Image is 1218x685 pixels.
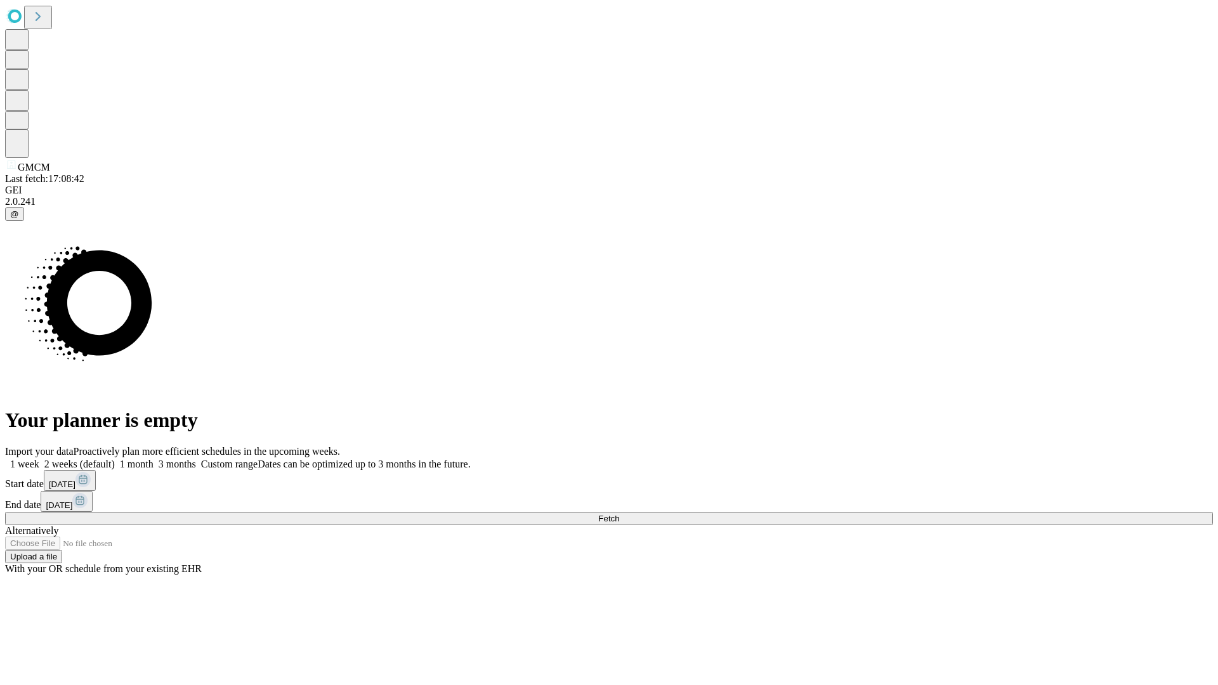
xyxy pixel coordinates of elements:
[5,525,58,536] span: Alternatively
[5,196,1213,207] div: 2.0.241
[5,512,1213,525] button: Fetch
[5,563,202,574] span: With your OR schedule from your existing EHR
[74,446,340,457] span: Proactively plan more efficient schedules in the upcoming weeks.
[18,162,50,173] span: GMCM
[5,446,74,457] span: Import your data
[598,514,619,523] span: Fetch
[41,491,93,512] button: [DATE]
[44,470,96,491] button: [DATE]
[159,459,196,469] span: 3 months
[5,408,1213,432] h1: Your planner is empty
[49,480,75,489] span: [DATE]
[201,459,258,469] span: Custom range
[46,500,72,510] span: [DATE]
[5,491,1213,512] div: End date
[10,459,39,469] span: 1 week
[5,550,62,563] button: Upload a file
[5,207,24,221] button: @
[258,459,470,469] span: Dates can be optimized up to 3 months in the future.
[10,209,19,219] span: @
[5,173,84,184] span: Last fetch: 17:08:42
[120,459,154,469] span: 1 month
[5,470,1213,491] div: Start date
[44,459,115,469] span: 2 weeks (default)
[5,185,1213,196] div: GEI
